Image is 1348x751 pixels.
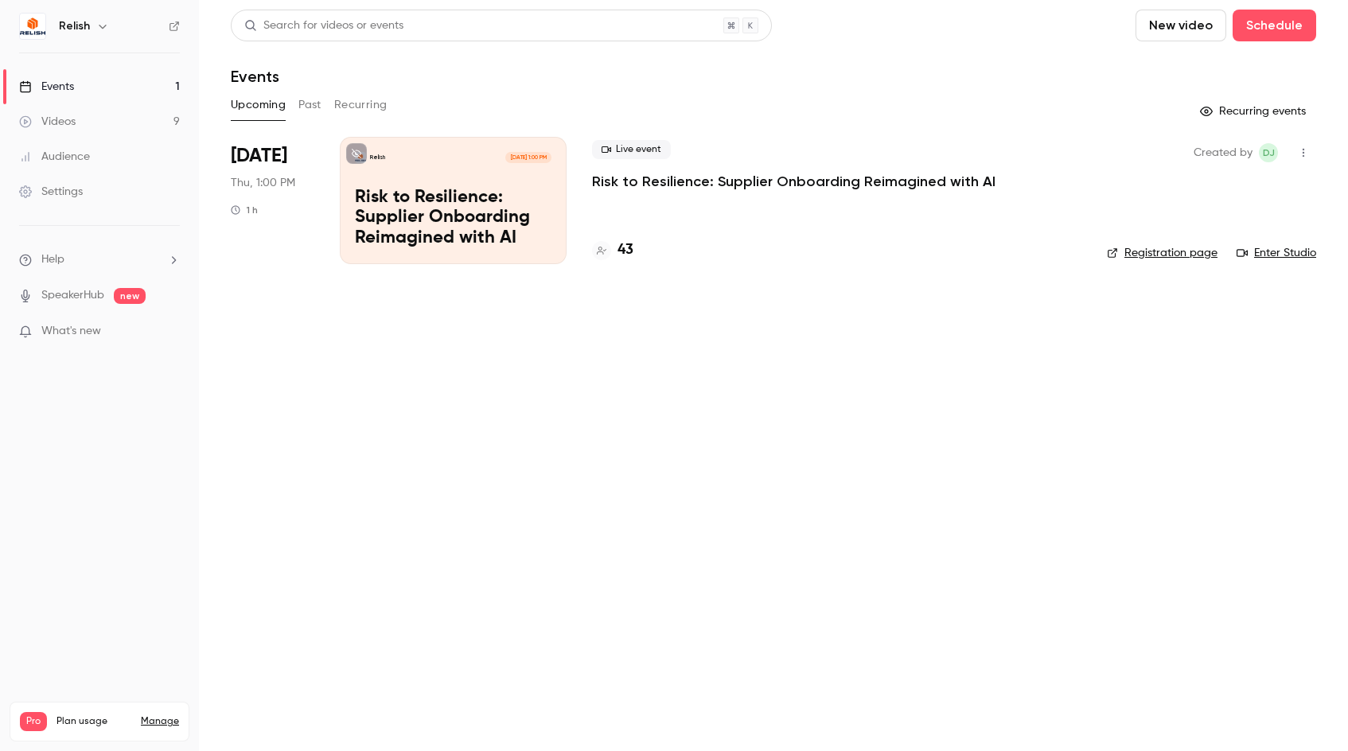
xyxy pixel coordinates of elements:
[41,251,64,268] span: Help
[231,92,286,118] button: Upcoming
[56,715,131,728] span: Plan usage
[231,175,295,191] span: Thu, 1:00 PM
[355,188,551,249] p: Risk to Resilience: Supplier Onboarding Reimagined with AI
[244,18,403,34] div: Search for videos or events
[1193,99,1316,124] button: Recurring events
[298,92,321,118] button: Past
[231,143,287,169] span: [DATE]
[19,79,74,95] div: Events
[141,715,179,728] a: Manage
[592,140,671,159] span: Live event
[1136,10,1226,41] button: New video
[231,204,258,216] div: 1 h
[41,323,101,340] span: What's new
[41,287,104,304] a: SpeakerHub
[505,152,551,163] span: [DATE] 1:00 PM
[618,239,633,261] h4: 43
[20,712,47,731] span: Pro
[20,14,45,39] img: Relish
[592,239,633,261] a: 43
[1107,245,1217,261] a: Registration page
[19,149,90,165] div: Audience
[231,137,314,264] div: Sep 25 Thu, 1:00 PM (America/New York)
[19,184,83,200] div: Settings
[19,251,180,268] li: help-dropdown-opener
[59,18,90,34] h6: Relish
[334,92,388,118] button: Recurring
[114,288,146,304] span: new
[19,114,76,130] div: Videos
[592,172,995,191] a: Risk to Resilience: Supplier Onboarding Reimagined with AI
[370,154,385,161] p: Relish
[1237,245,1316,261] a: Enter Studio
[1263,143,1275,162] span: DJ
[1233,10,1316,41] button: Schedule
[231,67,279,86] h1: Events
[161,325,180,339] iframe: Noticeable Trigger
[340,137,567,264] a: Risk to Resilience: Supplier Onboarding Reimagined with AIRelish[DATE] 1:00 PMRisk to Resilience:...
[1194,143,1253,162] span: Created by
[1259,143,1278,162] span: Destinee Jewell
